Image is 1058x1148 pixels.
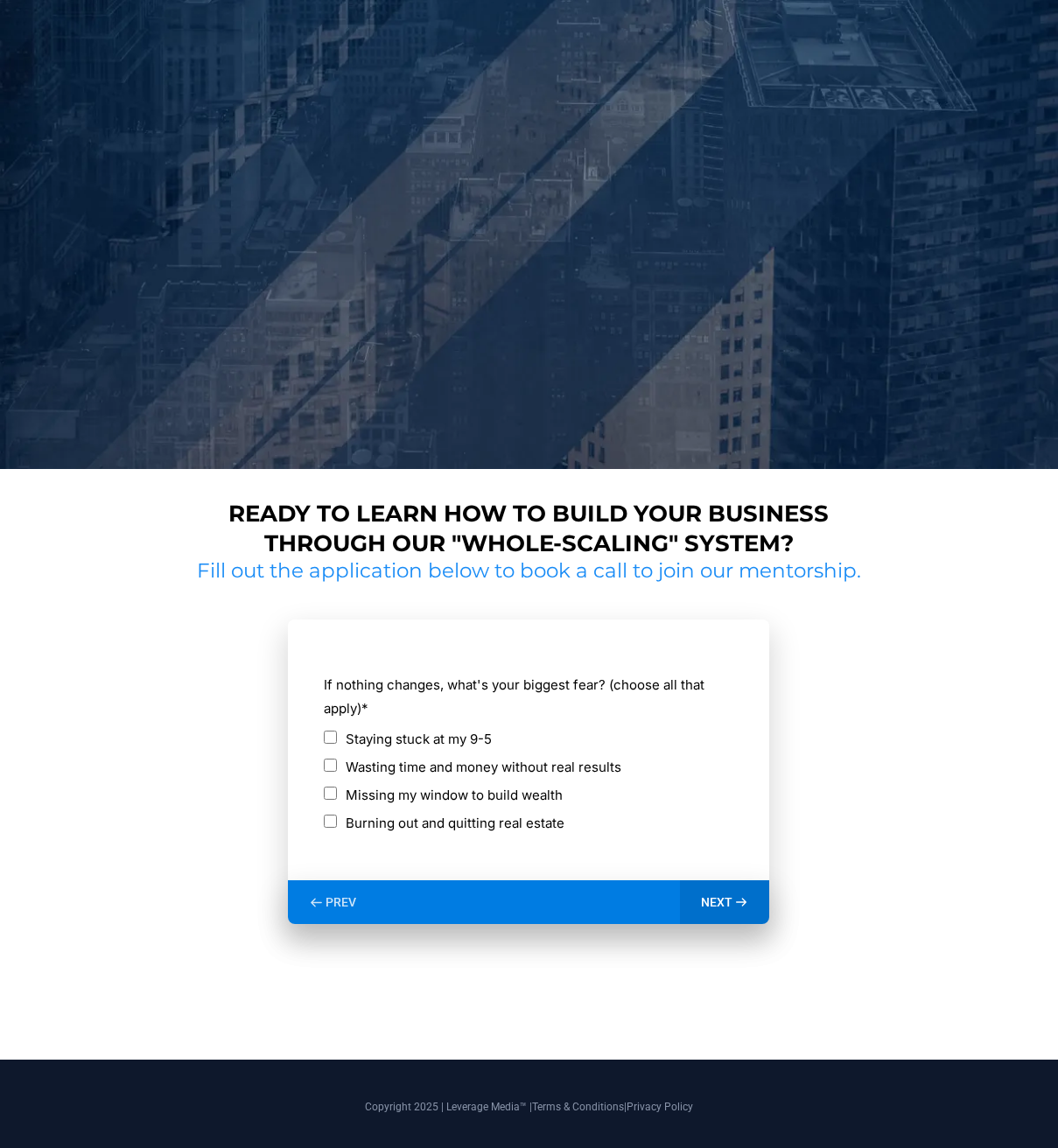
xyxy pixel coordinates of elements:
[228,500,829,557] strong: Ready to learn how to build your business through our "whole-scaling" system?
[701,894,732,910] span: NEXT
[346,811,564,835] label: Burning out and quitting real estate
[324,673,733,720] label: If nothing changes, what's your biggest fear? (choose all that apply)
[532,1101,624,1113] a: Terms & Conditions
[191,558,868,584] h2: Fill out the application below to book a call to join our mentorship.
[346,783,563,807] label: Missing my window to build wealth
[326,894,356,910] span: PREV
[627,1101,693,1113] a: Privacy Policy
[346,727,492,751] label: Staying stuck at my 9-5
[35,1099,1024,1115] p: Copyright 2025 | Leverage Media™ | |
[346,755,621,779] label: Wasting time and money without real results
